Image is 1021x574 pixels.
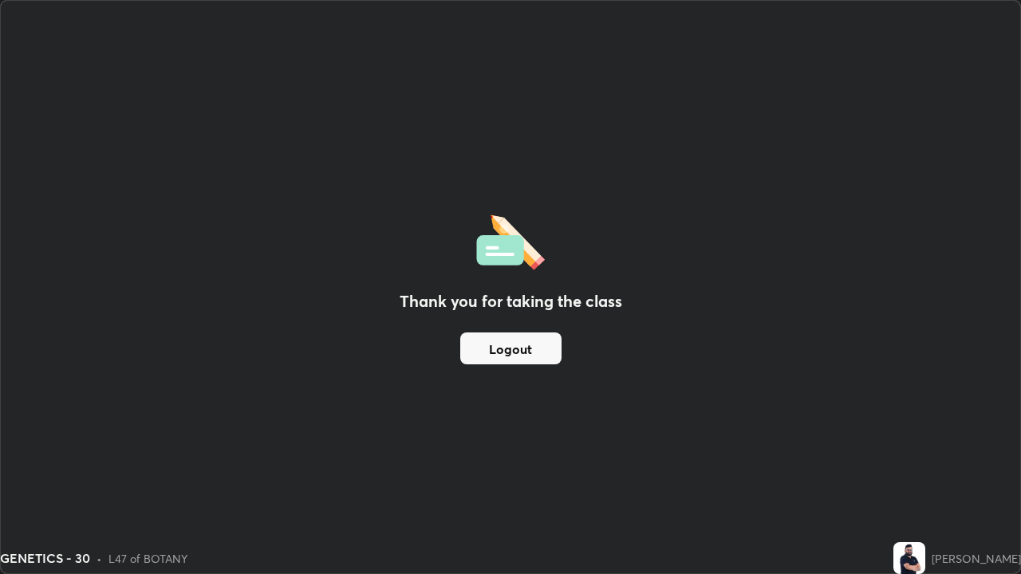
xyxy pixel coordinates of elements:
[893,542,925,574] img: d98aa69fbffa4e468a8ec30e0ca3030a.jpg
[476,210,545,270] img: offlineFeedback.1438e8b3.svg
[108,550,187,567] div: L47 of BOTANY
[460,332,562,364] button: Logout
[97,550,102,567] div: •
[400,289,622,313] h2: Thank you for taking the class
[932,550,1021,567] div: [PERSON_NAME]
